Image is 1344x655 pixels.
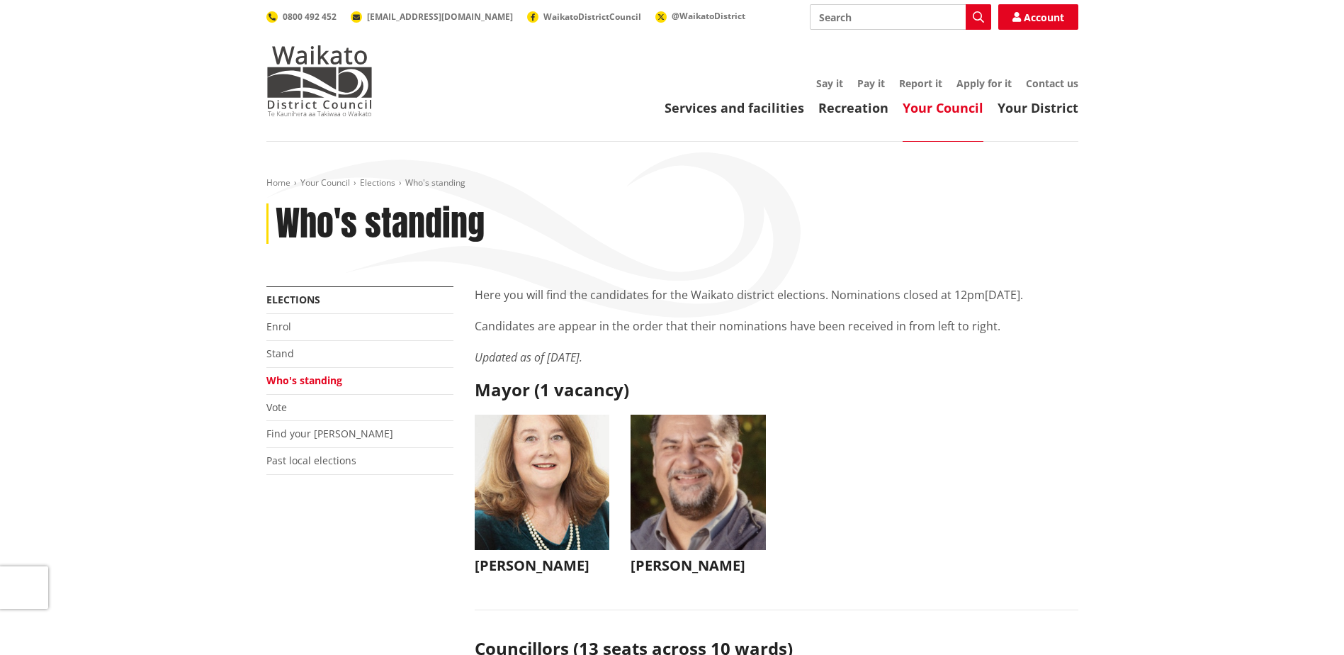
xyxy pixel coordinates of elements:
[816,77,843,90] a: Say it
[283,11,337,23] span: 0800 492 452
[475,286,1078,303] p: Here you will find the candidates for the Waikato district elections. Nominations closed at 12pm[...
[367,11,513,23] span: [EMAIL_ADDRESS][DOMAIN_NAME]
[266,177,290,189] a: Home
[998,99,1078,116] a: Your District
[956,77,1012,90] a: Apply for it
[665,99,804,116] a: Services and facilities
[998,4,1078,30] a: Account
[475,415,610,550] img: WO-M__CHURCH_J__UwGuY
[266,293,320,306] a: Elections
[475,557,610,574] h3: [PERSON_NAME]
[266,401,287,414] a: Vote
[266,45,373,116] img: Waikato District Council - Te Kaunihera aa Takiwaa o Waikato
[475,415,610,581] button: [PERSON_NAME]
[631,557,766,574] h3: [PERSON_NAME]
[266,347,294,360] a: Stand
[266,11,337,23] a: 0800 492 452
[631,415,766,581] button: [PERSON_NAME]
[818,99,888,116] a: Recreation
[266,454,356,467] a: Past local elections
[351,11,513,23] a: [EMAIL_ADDRESS][DOMAIN_NAME]
[266,320,291,333] a: Enrol
[857,77,885,90] a: Pay it
[903,99,983,116] a: Your Council
[1026,77,1078,90] a: Contact us
[631,415,766,550] img: WO-M__BECH_A__EWN4j
[405,177,465,189] span: Who's standing
[266,177,1078,189] nav: breadcrumb
[527,11,641,23] a: WaikatoDistrictCouncil
[655,10,745,22] a: @WaikatoDistrict
[543,11,641,23] span: WaikatoDistrictCouncil
[300,177,350,189] a: Your Council
[360,177,395,189] a: Elections
[672,10,745,22] span: @WaikatoDistrict
[266,427,393,440] a: Find your [PERSON_NAME]
[475,318,1078,335] p: Candidates are appear in the order that their nominations have been received in from left to right.
[810,4,991,30] input: Search input
[899,77,942,90] a: Report it
[475,378,629,401] strong: Mayor (1 vacancy)
[475,349,582,365] em: Updated as of [DATE].
[266,374,342,387] a: Who's standing
[276,203,485,245] h1: Who's standing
